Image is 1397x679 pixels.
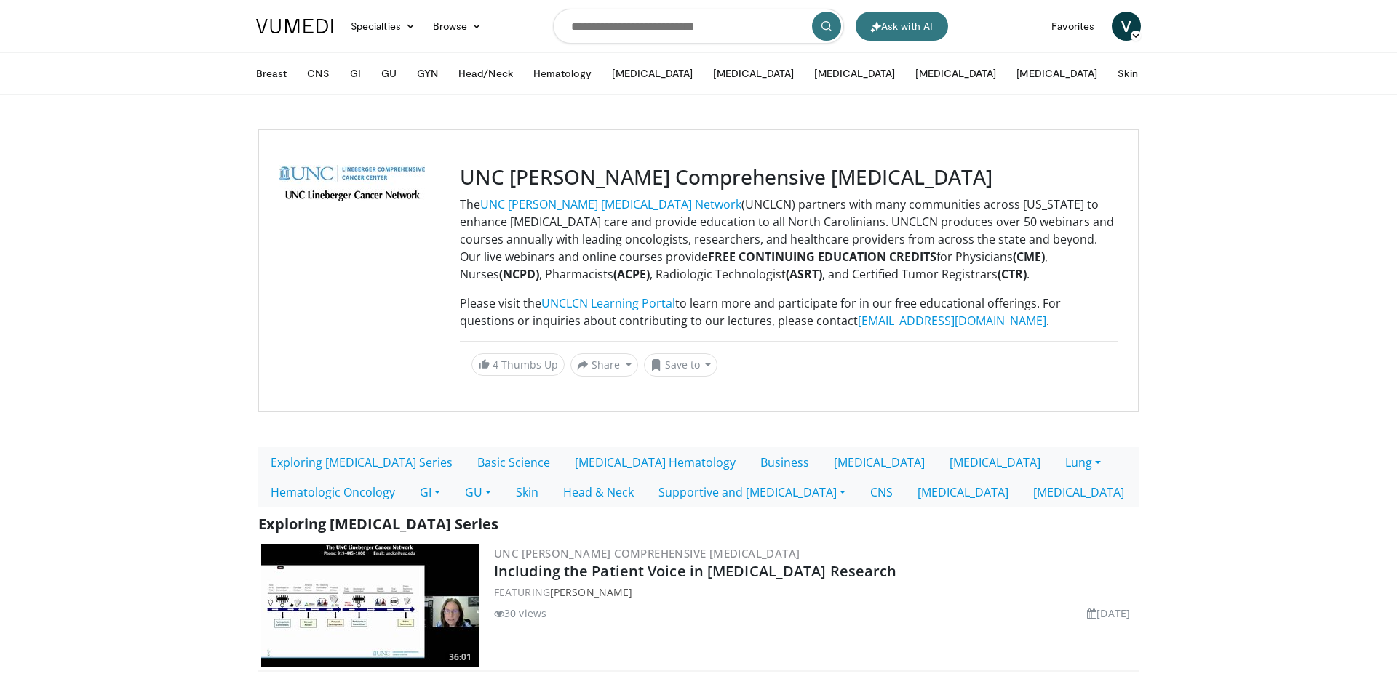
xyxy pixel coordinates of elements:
[704,59,803,88] button: [MEDICAL_DATA]
[460,196,1118,283] p: The (UNCLCN) partners with many communities across [US_STATE] to enhance [MEDICAL_DATA] care and ...
[856,12,948,41] button: Ask with AI
[480,196,741,212] a: UNC [PERSON_NAME] [MEDICAL_DATA] Network
[298,59,338,88] button: CNS
[998,266,1027,282] strong: (CTR)
[551,477,646,507] a: Head & Neck
[646,477,858,507] a: Supportive and [MEDICAL_DATA]
[1021,477,1137,507] a: [MEDICAL_DATA]
[460,294,1118,329] p: Please visit the to learn more and participate for in our free educational offerings. For questio...
[748,447,821,478] a: Business
[1043,12,1103,41] a: Favorites
[1112,12,1141,41] a: V
[471,353,565,376] a: 4 Thumbs Up
[453,477,504,507] a: GU
[494,561,896,581] a: Including the Patient Voice in [MEDICAL_DATA] Research
[258,477,407,507] a: Hematologic Oncology
[258,447,465,478] a: Exploring [MEDICAL_DATA] Series
[550,585,632,599] a: [PERSON_NAME]
[408,59,447,88] button: GYN
[541,295,675,311] a: UNCLCN Learning Portal
[493,358,498,371] span: 4
[465,447,562,478] a: Basic Science
[504,477,551,507] a: Skin
[907,59,1005,88] button: [MEDICAL_DATA]
[1053,447,1113,478] a: Lung
[562,447,748,478] a: [MEDICAL_DATA] Hematology
[373,59,405,88] button: GU
[525,59,601,88] button: Hematology
[786,266,822,282] strong: (ASRT)
[821,447,937,478] a: [MEDICAL_DATA]
[937,447,1053,478] a: [MEDICAL_DATA]
[553,9,844,44] input: Search topics, interventions
[494,584,1136,600] div: FEATURING
[1013,249,1045,265] strong: (CME)
[342,12,424,41] a: Specialties
[1109,59,1146,88] button: Skin
[603,59,701,88] button: [MEDICAL_DATA]
[407,477,453,507] a: GI
[805,59,904,88] button: [MEDICAL_DATA]
[905,477,1021,507] a: [MEDICAL_DATA]
[460,165,1118,190] h3: UNC [PERSON_NAME] Comprehensive [MEDICAL_DATA]
[858,477,905,507] a: CNS
[341,59,370,88] button: GI
[247,59,295,88] button: Breast
[261,544,479,667] img: 8954ae5a-9edb-45d2-82d7-fe578a2da409.300x170_q85_crop-smart_upscale.jpg
[424,12,491,41] a: Browse
[450,59,522,88] button: Head/Neck
[494,546,800,561] a: UNC [PERSON_NAME] Comprehensive [MEDICAL_DATA]
[258,514,498,534] span: Exploring [MEDICAL_DATA] Series
[644,353,718,377] button: Save to
[256,19,333,33] img: VuMedi Logo
[858,313,1046,329] a: [EMAIL_ADDRESS][DOMAIN_NAME]
[445,651,476,664] span: 36:01
[494,606,546,621] li: 30 views
[499,266,539,282] strong: (NCPD)
[708,249,936,265] strong: FREE CONTINUING EDUCATION CREDITS
[1087,606,1130,621] li: [DATE]
[570,353,638,377] button: Share
[261,544,479,667] a: 36:01
[1008,59,1106,88] button: [MEDICAL_DATA]
[613,266,650,282] strong: (ACPE)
